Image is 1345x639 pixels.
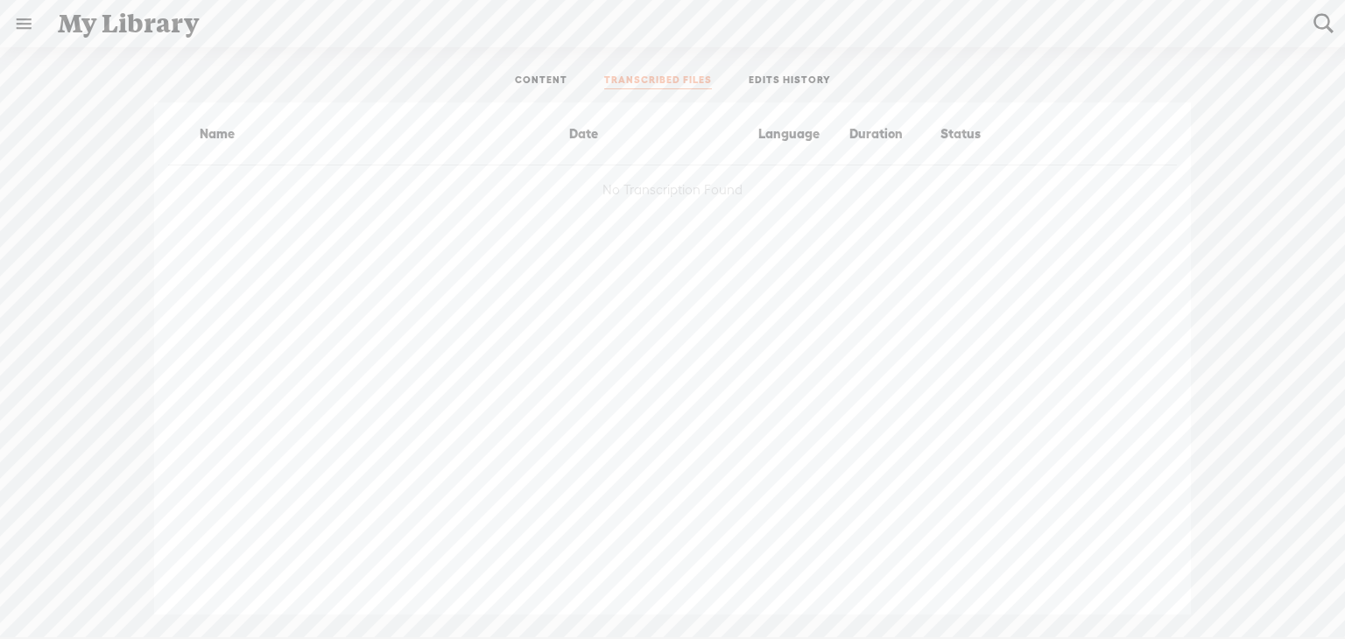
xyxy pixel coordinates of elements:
[755,123,846,144] div: Language
[46,1,1301,46] div: My Library
[566,123,755,144] div: Date
[168,165,1177,214] div: No Transcription Found
[515,74,567,89] a: CONTENT
[937,123,1028,144] div: Status
[846,123,937,144] div: Duration
[749,74,831,89] a: EDITS HISTORY
[168,123,566,144] div: Name
[604,74,712,89] a: TRANSCRIBED FILES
